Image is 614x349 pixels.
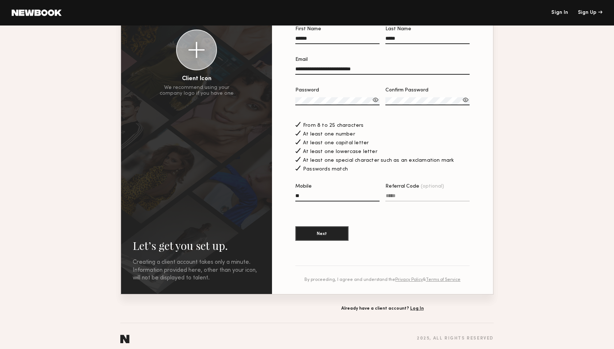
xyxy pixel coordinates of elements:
div: Client Icon [182,76,211,82]
span: At least one number [303,132,355,137]
div: Password [295,88,380,93]
h2: Let’s get you set up. [133,238,260,253]
div: Already have a client account? [271,306,494,311]
input: Mobile [295,193,380,201]
input: Password [295,97,380,105]
span: Passwords match [303,167,348,172]
div: First Name [295,27,380,32]
a: Log In [410,306,424,311]
input: Referral Code(optional) [385,193,470,201]
div: We recommend using your company logo if you have one [160,85,234,97]
a: Terms of Service [426,278,460,282]
div: Referral Code [385,184,470,189]
input: Last Name [385,36,470,44]
div: Email [295,57,470,62]
div: Last Name [385,27,470,32]
div: By proceeding, I agree and understand the & [295,278,470,282]
span: At least one special character such as an exclamation mark [303,158,454,163]
span: From 8 to 25 characters [303,123,364,128]
div: Sign Up [578,10,602,15]
input: First Name [295,36,380,44]
input: Confirm Password [385,97,470,105]
button: Next [295,226,349,241]
div: Creating a client account takes only a minute. Information provided here, other than your icon, w... [133,259,260,282]
a: Privacy Policy [395,278,423,282]
div: Mobile [295,184,380,189]
span: At least one capital letter [303,141,369,146]
div: 2025 , all rights reserved [417,336,494,341]
span: (optional) [421,184,444,189]
input: Email [295,66,470,75]
span: At least one lowercase letter [303,149,377,154]
div: Confirm Password [385,88,470,93]
a: Sign In [551,10,568,15]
